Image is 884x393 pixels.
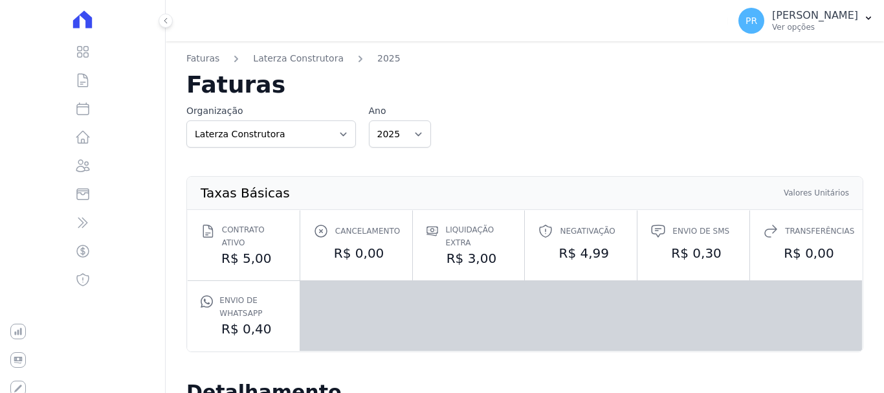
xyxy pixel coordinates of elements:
p: [PERSON_NAME] [772,9,858,22]
dd: R$ 4,99 [538,244,624,262]
a: Faturas [186,52,219,65]
span: PR [746,16,757,25]
dd: R$ 0,00 [763,244,849,262]
button: PR [PERSON_NAME] Ver opções [728,3,884,39]
span: Contrato ativo [222,223,287,249]
nav: Breadcrumb [186,52,863,73]
span: Transferências [785,225,854,238]
h2: Faturas [186,73,863,96]
span: Envio de Whatsapp [219,294,286,320]
dd: R$ 5,00 [201,249,287,267]
p: Ver opções [772,22,858,32]
th: Taxas Básicas [200,187,291,199]
a: 2025 [377,52,401,65]
span: Negativação [560,225,615,238]
span: Envio de SMS [672,225,729,238]
th: Valores Unitários [783,187,850,199]
dd: R$ 3,00 [426,249,512,267]
label: Ano [369,104,431,118]
span: Cancelamento [335,225,400,238]
dd: R$ 0,30 [650,244,736,262]
label: Organização [186,104,356,118]
span: Liquidação extra [445,223,511,249]
dd: R$ 0,00 [313,244,399,262]
dd: R$ 0,40 [201,320,287,338]
a: Laterza Construtora [253,52,344,65]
